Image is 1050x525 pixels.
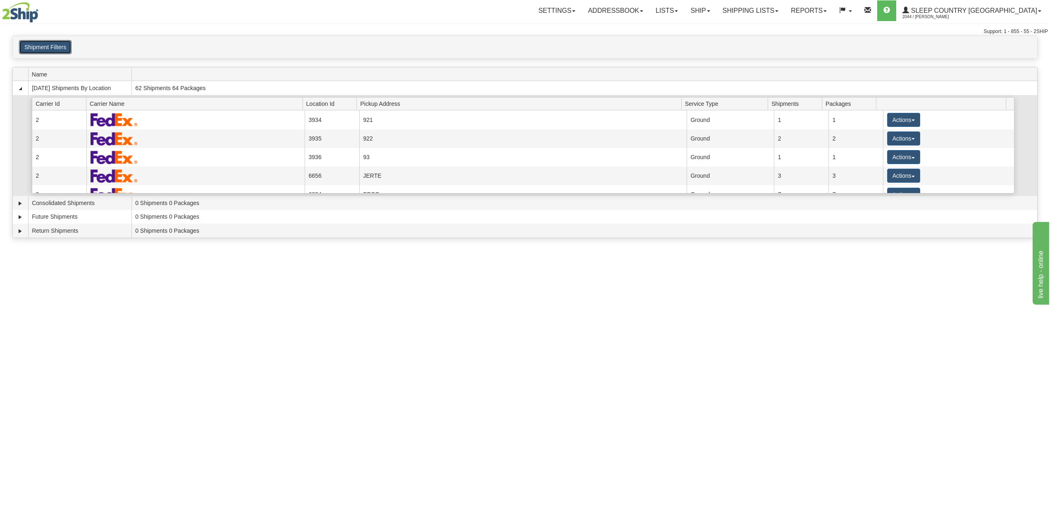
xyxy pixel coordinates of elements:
[91,188,138,201] img: FedEx Express®
[36,97,86,110] span: Carrier Id
[91,113,138,126] img: FedEx Express®
[131,81,1037,95] td: 62 Shipments 64 Packages
[28,81,131,95] td: [DATE] Shipments By Location
[360,97,681,110] span: Pickup Address
[2,28,1048,35] div: Support: 1 - 855 - 55 - 2SHIP
[684,0,716,21] a: Ship
[902,13,964,21] span: 2044 / [PERSON_NAME]
[131,210,1037,224] td: 0 Shipments 0 Packages
[16,84,24,93] a: Collapse
[359,129,687,148] td: 922
[716,0,785,21] a: Shipping lists
[32,110,86,129] td: 2
[828,110,883,129] td: 1
[359,185,687,204] td: BECO
[305,167,359,185] td: 6656
[887,188,920,202] button: Actions
[91,150,138,164] img: FedEx Express®
[6,5,76,15] div: live help - online
[532,0,582,21] a: Settings
[359,148,687,167] td: 93
[774,148,828,167] td: 1
[649,0,684,21] a: Lists
[687,167,774,185] td: Ground
[887,113,920,127] button: Actions
[687,110,774,129] td: Ground
[1031,220,1049,305] iframe: chat widget
[687,148,774,167] td: Ground
[305,110,359,129] td: 3934
[785,0,833,21] a: Reports
[774,185,828,204] td: 7
[774,167,828,185] td: 3
[828,185,883,204] td: 7
[305,148,359,167] td: 3936
[32,185,86,204] td: 2
[774,129,828,148] td: 2
[91,132,138,146] img: FedEx Express®
[887,169,920,183] button: Actions
[685,97,768,110] span: Service Type
[91,169,138,183] img: FedEx Express®
[887,150,920,164] button: Actions
[32,167,86,185] td: 2
[19,40,72,54] button: Shipment Filters
[16,213,24,221] a: Expand
[306,97,357,110] span: Location Id
[896,0,1048,21] a: Sleep Country [GEOGRAPHIC_DATA] 2044 / [PERSON_NAME]
[359,167,687,185] td: JERTE
[909,7,1037,14] span: Sleep Country [GEOGRAPHIC_DATA]
[305,129,359,148] td: 3935
[2,2,38,23] img: logo2044.jpg
[16,227,24,235] a: Expand
[887,131,920,146] button: Actions
[774,110,828,129] td: 1
[828,167,883,185] td: 3
[28,210,131,224] td: Future Shipments
[771,97,822,110] span: Shipments
[305,185,359,204] td: 6824
[32,68,131,81] span: Name
[32,148,86,167] td: 2
[359,110,687,129] td: 921
[16,199,24,208] a: Expand
[687,129,774,148] td: Ground
[828,148,883,167] td: 1
[32,129,86,148] td: 2
[90,97,303,110] span: Carrier Name
[826,97,876,110] span: Packages
[582,0,649,21] a: Addressbook
[28,224,131,238] td: Return Shipments
[687,185,774,204] td: Ground
[828,129,883,148] td: 2
[131,224,1037,238] td: 0 Shipments 0 Packages
[28,196,131,210] td: Consolidated Shipments
[131,196,1037,210] td: 0 Shipments 0 Packages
